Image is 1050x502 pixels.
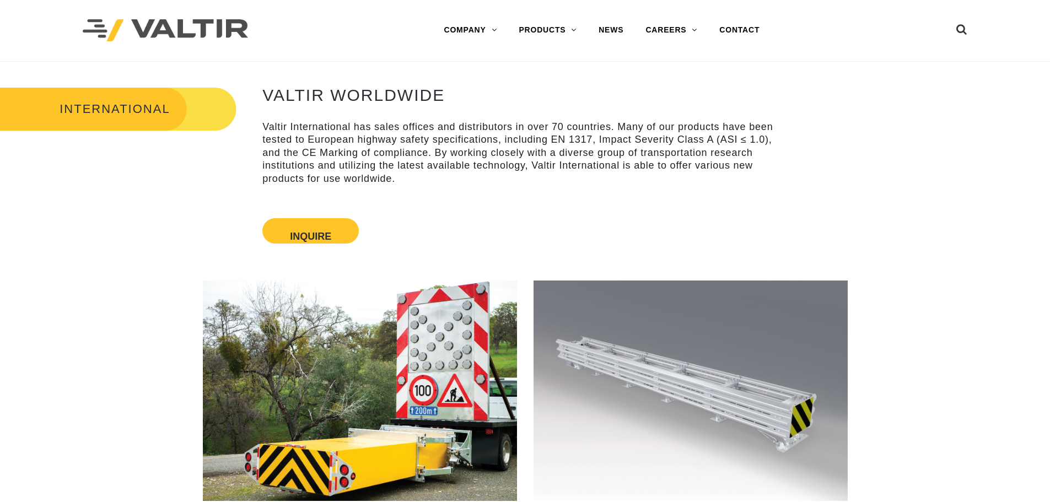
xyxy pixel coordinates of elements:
[634,19,708,41] a: CAREERS
[262,86,788,104] h2: VALTIR WORLDWIDE
[433,19,508,41] a: COMPANY
[262,121,788,185] p: Valtir International has sales offices and distributors in over 70 countries. Many of our product...
[508,19,588,41] a: PRODUCTS
[588,19,634,41] a: NEWS
[83,19,248,42] img: Valtir
[290,231,331,234] button: Inquire
[708,19,771,41] a: CONTACT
